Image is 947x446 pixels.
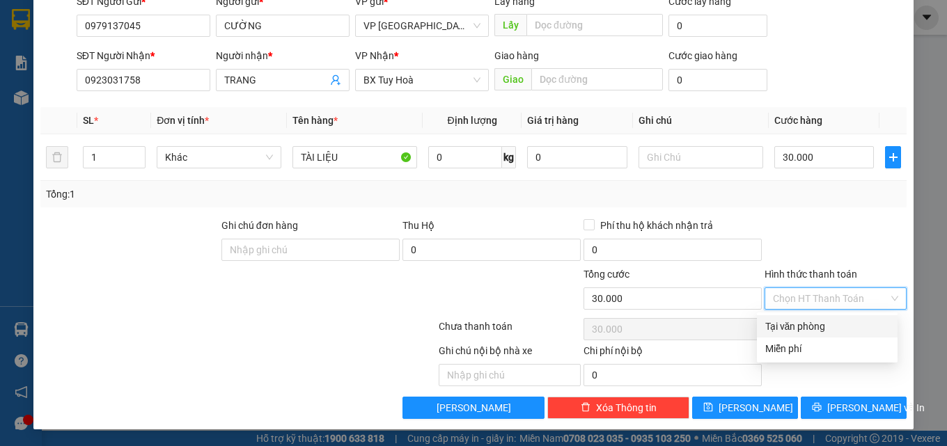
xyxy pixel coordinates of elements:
span: save [703,402,713,413]
label: Ghi chú đơn hàng [221,220,298,231]
span: Giao hàng [494,50,539,61]
span: Đơn vị tính [157,115,209,126]
span: printer [812,402,822,413]
span: Thu Hộ [402,220,435,231]
div: Chưa thanh toán [437,319,582,343]
span: Xóa Thông tin [596,400,657,415]
span: kg [502,146,516,168]
input: Nhập ghi chú [439,364,581,386]
span: VP Nhận [355,50,394,61]
span: Lấy [494,14,526,36]
button: plus [885,146,901,168]
span: delete [581,402,590,413]
span: Giao [494,68,531,90]
span: Tên hàng [292,115,338,126]
label: Cước giao hàng [668,50,737,61]
span: plus [886,152,900,163]
div: SĐT Người Nhận [77,48,210,63]
span: Tổng cước [584,269,629,280]
button: deleteXóa Thông tin [547,397,689,419]
input: Dọc đường [526,14,663,36]
button: save[PERSON_NAME] [692,397,798,419]
div: Tại văn phòng [765,319,889,334]
label: Hình thức thanh toán [765,269,857,280]
span: Giá trị hàng [527,115,579,126]
button: delete [46,146,68,168]
input: Cước giao hàng [668,69,767,91]
span: Phí thu hộ khách nhận trả [595,218,719,233]
span: BX Tuy Hoà [363,70,480,90]
span: VP Nha Trang xe Limousine [363,15,480,36]
span: SL [83,115,94,126]
span: Cước hàng [774,115,822,126]
div: Chi phí nội bộ [584,343,762,364]
button: printer[PERSON_NAME] và In [801,397,907,419]
input: Dọc đường [531,68,663,90]
input: Ghi chú đơn hàng [221,239,400,261]
input: 0 [527,146,627,168]
input: VD: Bàn, Ghế [292,146,417,168]
div: Người nhận [216,48,350,63]
th: Ghi chú [633,107,769,134]
button: [PERSON_NAME] [402,397,545,419]
input: Ghi Chú [639,146,763,168]
input: Cước lấy hàng [668,15,767,37]
span: user-add [330,74,341,86]
span: Định lượng [448,115,497,126]
div: Tổng: 1 [46,186,367,202]
div: Ghi chú nội bộ nhà xe [439,343,581,364]
span: Khác [165,147,273,168]
span: [PERSON_NAME] [437,400,511,415]
span: [PERSON_NAME] [719,400,793,415]
div: Miễn phí [765,341,889,356]
span: [PERSON_NAME] và In [827,400,925,415]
